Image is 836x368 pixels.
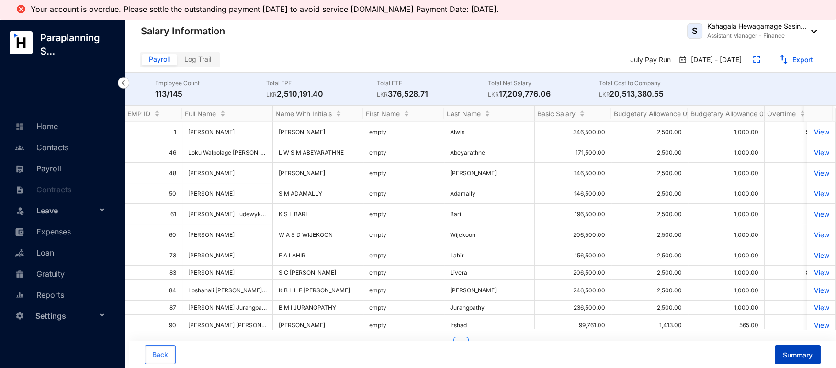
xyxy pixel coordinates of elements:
td: [PERSON_NAME] [444,280,535,301]
button: Export [771,52,821,67]
li: 2 [473,337,488,352]
a: Home [12,122,58,131]
p: Paraplanning S... [33,31,124,58]
span: Payroll [149,55,170,63]
li: Expenses [8,221,113,242]
td: 1,000.00 [688,280,765,301]
td: Alwis [444,122,535,142]
p: 113/145 [155,88,266,100]
td: Wijekoon [444,224,535,245]
td: 1,000.00 [688,224,765,245]
span: Back [152,350,168,359]
td: 1,000.00 [688,142,765,163]
a: Contacts [12,143,68,152]
td: 84 [125,280,182,301]
td: 1,000.00 [688,122,765,142]
th: Name With Initials [273,106,363,122]
li: Reports [8,284,113,305]
p: Salary Information [141,24,225,38]
td: 48 [125,163,182,183]
span: Budgetary Allowance 02 [690,110,768,118]
td: 61 [125,204,182,224]
span: First Name [366,110,400,118]
a: View [813,169,829,177]
td: 2,500.00 [611,224,688,245]
li: Payroll [8,157,113,178]
a: Export [792,56,813,64]
td: 2,500.00 [611,183,688,204]
a: View [813,251,829,259]
td: S M ADAMALLY [273,183,363,204]
img: nav-icon-left.19a07721e4dec06a274f6d07517f07b7.svg [118,77,129,89]
td: 2,500.00 [611,204,688,224]
p: View [813,148,829,156]
th: EMP ID [125,106,182,122]
p: View [813,210,829,218]
td: 1,000.00 [688,266,765,280]
td: 156,500.00 [535,245,611,266]
li: Contracts [8,178,113,200]
td: K S L BARI [273,204,363,224]
td: 346,500.00 [535,122,611,142]
td: empty [363,183,444,204]
li: Loan [8,242,113,263]
span: [PERSON_NAME] [188,128,267,135]
a: Summary [767,351,821,359]
a: View [813,231,829,239]
a: Expenses [12,227,71,236]
td: [PERSON_NAME] [273,163,363,183]
a: View [813,190,829,198]
span: Budgetary Allowance 01 [614,110,690,118]
p: [DATE] - [DATE] [687,55,742,66]
a: Contracts [12,185,71,194]
span: Loshanali [PERSON_NAME] Limandi [PERSON_NAME] [188,287,333,294]
td: empty [363,142,444,163]
img: export.331d0dd4d426c9acf19646af862b8729.svg [779,55,789,64]
p: LKR [377,90,388,100]
p: LKR [599,90,610,100]
td: empty [363,224,444,245]
td: B M I JURANGPATHY [273,301,363,315]
span: [PERSON_NAME] [188,169,267,177]
td: 83 [125,266,182,280]
li: 1 [453,337,469,352]
a: 1 [454,337,468,352]
td: Irshad [444,315,535,335]
span: Last Name [447,110,481,118]
li: 3 [492,337,507,352]
p: View [813,321,829,329]
td: 146,500.00 [535,183,611,204]
span: [PERSON_NAME] [188,190,235,197]
span: Basic Salary [537,110,576,118]
a: Reports [12,290,64,300]
td: [PERSON_NAME] [444,163,535,183]
button: right [511,337,526,352]
a: View [813,303,829,312]
td: 1 [125,122,182,142]
td: 2,500.00 [611,245,688,266]
th: First Name [363,106,444,122]
span: Summary [783,350,813,360]
td: K B L L F [PERSON_NAME] [273,280,363,301]
li: Gratuity [8,263,113,284]
img: dropdown-black.8e83cc76930a90b1a4fdb6d089b7bf3a.svg [806,30,817,33]
td: 90 [125,315,182,335]
p: Total ETF [377,78,488,88]
td: 565.00 [688,315,765,335]
td: Jurangpathy [444,301,535,315]
span: [PERSON_NAME] Ludewyke Bari [188,211,277,218]
td: [PERSON_NAME] [273,122,363,142]
th: Basic Salary [535,106,611,122]
td: 73 [125,245,182,266]
img: alert-icon-error.ae2eb8c10aa5e3dc951a89517520af3a.svg [15,3,27,15]
td: Abeyarathne [444,142,535,163]
th: Budgetary Allowance 01 [611,106,688,122]
td: 87 [125,301,182,315]
th: Full Name [182,106,273,122]
p: Total Cost to Company [599,78,710,88]
a: View [813,268,829,277]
